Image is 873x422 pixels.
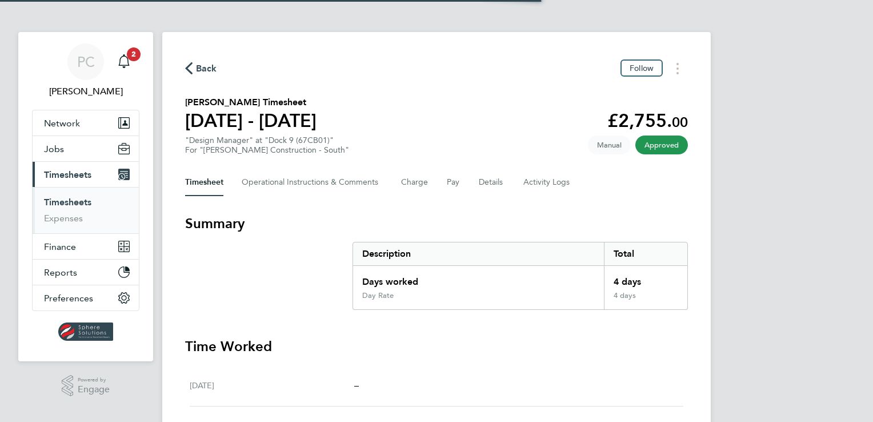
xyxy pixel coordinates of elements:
div: Description [353,242,604,265]
button: Operational Instructions & Comments [242,169,383,196]
button: Reports [33,260,139,285]
a: 2 [113,43,135,80]
span: Timesheets [44,169,91,180]
button: Jobs [33,136,139,161]
button: Timesheets Menu [667,59,688,77]
button: Network [33,110,139,136]
span: 2 [127,47,141,61]
div: 4 days [604,291,687,309]
button: Timesheets [33,162,139,187]
span: Finance [44,241,76,252]
div: Summary [353,242,688,310]
span: Follow [630,63,654,73]
span: PC [77,54,95,69]
img: spheresolutions-logo-retina.png [58,323,114,341]
h1: [DATE] - [DATE] [185,109,317,132]
div: Timesheets [33,187,139,233]
button: Activity Logs [523,169,571,196]
span: Back [196,62,217,75]
span: This timesheet was manually created. [588,136,631,154]
div: Days worked [353,266,604,291]
span: This timesheet has been approved. [635,136,688,154]
span: Paul Cunningham [32,85,139,98]
button: Finance [33,234,139,259]
button: Timesheet [185,169,223,196]
span: Preferences [44,293,93,304]
div: [DATE] [190,379,354,392]
a: Expenses [44,213,83,224]
app-decimal: £2,755. [607,110,688,132]
button: Back [185,61,217,75]
div: Day Rate [362,291,394,300]
h2: [PERSON_NAME] Timesheet [185,95,317,109]
a: Timesheets [44,197,91,208]
span: Engage [78,385,110,395]
h3: Time Worked [185,337,688,356]
button: Pay [447,169,460,196]
div: 4 days [604,266,687,291]
span: Reports [44,267,77,278]
span: Network [44,118,80,129]
button: Preferences [33,285,139,310]
span: Powered by [78,375,110,385]
h3: Summary [185,214,688,233]
span: – [354,380,359,391]
a: Go to home page [32,323,139,341]
div: For "[PERSON_NAME] Construction - South" [185,145,349,155]
div: Total [604,242,687,265]
div: "Design Manager" at "Dock 9 (67CB01)" [185,136,349,155]
a: Powered byEngage [62,375,110,397]
span: 00 [672,114,688,130]
span: Jobs [44,144,64,154]
a: PC[PERSON_NAME] [32,43,139,98]
nav: Main navigation [18,32,153,361]
button: Charge [401,169,429,196]
button: Details [479,169,505,196]
button: Follow [620,59,663,77]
